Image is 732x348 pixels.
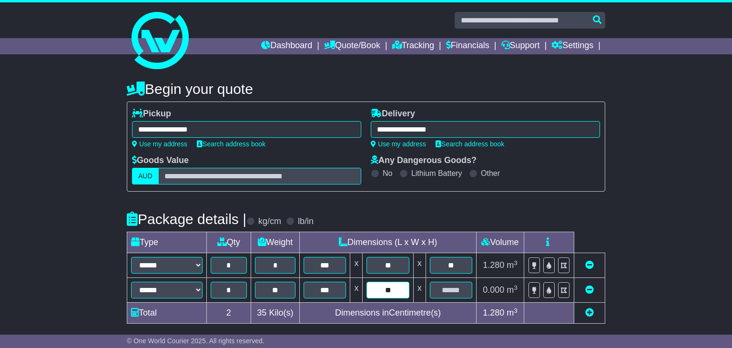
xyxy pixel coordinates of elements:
td: Total [127,303,207,324]
sup: 3 [514,284,518,291]
td: Qty [207,232,251,253]
label: Pickup [132,109,171,119]
span: 1.280 [483,308,504,317]
td: x [413,278,426,303]
span: 35 [257,308,266,317]
a: Dashboard [261,38,312,54]
span: m [507,285,518,295]
td: Weight [251,232,300,253]
span: m [507,308,518,317]
sup: 3 [514,259,518,266]
sup: 3 [514,307,518,314]
a: Search address book [436,140,504,148]
td: Dimensions (L x W x H) [300,232,477,253]
label: Goods Value [132,155,189,166]
a: Use my address [132,140,187,148]
td: Volume [476,232,524,253]
a: Support [501,38,540,54]
label: kg/cm [258,216,281,227]
a: Tracking [392,38,434,54]
h4: Begin your quote [127,81,605,97]
td: 2 [207,303,251,324]
a: Remove this item [585,260,594,270]
td: x [413,253,426,278]
label: No [383,169,392,178]
label: lb/in [298,216,314,227]
span: 0.000 [483,285,504,295]
td: Type [127,232,207,253]
a: Add new item [585,308,594,317]
a: Financials [446,38,489,54]
td: x [350,253,363,278]
label: Lithium Battery [411,169,462,178]
label: Delivery [371,109,415,119]
td: Kilo(s) [251,303,300,324]
a: Settings [551,38,593,54]
h4: Package details | [127,211,246,227]
a: Remove this item [585,285,594,295]
a: Quote/Book [324,38,380,54]
span: 1.280 [483,260,504,270]
td: x [350,278,363,303]
span: © One World Courier 2025. All rights reserved. [127,337,264,345]
a: Use my address [371,140,426,148]
td: Dimensions in Centimetre(s) [300,303,477,324]
a: Search address book [197,140,265,148]
label: Other [481,169,500,178]
label: AUD [132,168,159,184]
span: m [507,260,518,270]
label: Any Dangerous Goods? [371,155,477,166]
